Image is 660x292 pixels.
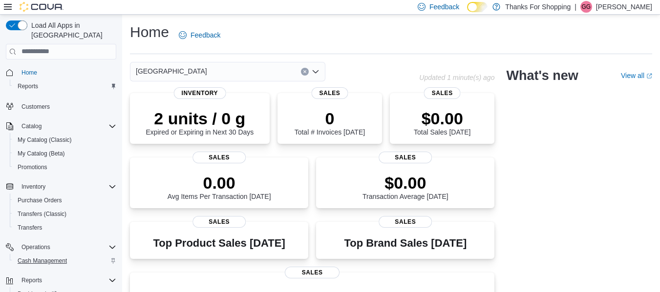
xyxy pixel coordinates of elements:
a: My Catalog (Classic) [14,134,76,146]
span: Load All Apps in [GEOGRAPHIC_DATA] [27,20,116,40]
input: Dark Mode [467,2,488,12]
span: Sales [192,152,246,163]
p: $0.00 [414,109,470,128]
button: Customers [2,99,120,113]
h3: Top Brand Sales [DATE] [344,237,467,249]
span: [GEOGRAPHIC_DATA] [136,65,207,77]
svg: External link [646,73,652,79]
button: Home [2,65,120,79]
a: View allExternal link [621,72,652,79]
span: My Catalog (Beta) [18,150,65,157]
div: Avg Items Per Transaction [DATE] [168,173,271,200]
span: Operations [21,243,50,251]
button: Reports [10,79,120,93]
p: Updated 1 minute(s) ago [419,74,494,81]
span: Operations [18,241,116,253]
span: Transfers (Classic) [14,208,116,220]
p: 0 [295,109,365,128]
span: Transfers (Classic) [18,210,66,218]
span: Sales [311,87,348,99]
button: My Catalog (Beta) [10,147,120,160]
div: Total Sales [DATE] [414,109,470,136]
button: Promotions [10,160,120,174]
span: Catalog [21,122,42,130]
span: Promotions [14,161,116,173]
a: Promotions [14,161,51,173]
button: Transfers [10,221,120,234]
div: Total # Invoices [DATE] [295,109,365,136]
span: Purchase Orders [14,195,116,206]
button: Transfers (Classic) [10,207,120,221]
span: Sales [379,152,432,163]
span: Sales [424,87,461,99]
button: My Catalog (Classic) [10,133,120,147]
span: Promotions [18,163,47,171]
button: Reports [2,273,120,287]
span: Reports [18,274,116,286]
span: Inventory [21,183,45,191]
span: Sales [285,267,340,278]
img: Cova [20,2,64,12]
span: Home [18,66,116,78]
span: Transfers [18,224,42,232]
span: Catalog [18,120,116,132]
p: | [575,1,576,13]
span: Feedback [191,30,220,40]
span: Reports [14,80,116,92]
button: Cash Management [10,254,120,268]
button: Catalog [18,120,45,132]
p: 2 units / 0 g [146,109,254,128]
button: Operations [2,240,120,254]
span: Sales [379,216,432,228]
span: Home [21,69,37,77]
a: Transfers (Classic) [14,208,70,220]
p: $0.00 [362,173,448,193]
span: Inventory [18,181,116,193]
span: Customers [21,103,50,111]
button: Clear input [301,68,309,76]
span: Reports [21,276,42,284]
span: Purchase Orders [18,196,62,204]
span: Cash Management [18,257,67,265]
button: Operations [18,241,54,253]
span: Customers [18,100,116,112]
a: Purchase Orders [14,195,66,206]
span: Reports [18,82,38,90]
span: Transfers [14,222,116,234]
a: Feedback [175,25,224,45]
div: Expired or Expiring in Next 30 Days [146,109,254,136]
span: Inventory [174,87,226,99]
a: Reports [14,80,42,92]
button: Inventory [18,181,49,193]
span: Sales [192,216,246,228]
span: Cash Management [14,255,116,267]
div: Transaction Average [DATE] [362,173,448,200]
button: Reports [18,274,46,286]
a: Cash Management [14,255,71,267]
button: Open list of options [312,68,319,76]
span: Feedback [429,2,459,12]
p: [PERSON_NAME] [596,1,652,13]
p: 0.00 [168,173,271,193]
span: My Catalog (Beta) [14,148,116,159]
a: Home [18,67,41,78]
a: Customers [18,101,54,113]
span: GG [582,1,591,13]
button: Catalog [2,119,120,133]
button: Purchase Orders [10,194,120,207]
h3: Top Product Sales [DATE] [153,237,285,249]
p: Thanks For Shopping [505,1,571,13]
span: My Catalog (Classic) [18,136,72,144]
span: My Catalog (Classic) [14,134,116,146]
h2: What's new [506,68,578,83]
a: My Catalog (Beta) [14,148,69,159]
h1: Home [130,22,169,42]
a: Transfers [14,222,46,234]
div: G Gudmundson [580,1,592,13]
button: Inventory [2,180,120,194]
